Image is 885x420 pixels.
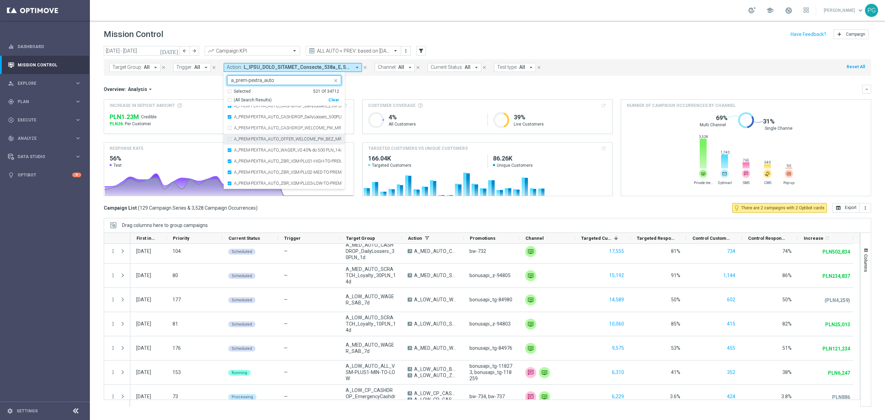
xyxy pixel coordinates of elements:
[136,272,151,279] div: 02 Sep 2025, Tuesday
[232,274,252,278] span: Scheduled
[469,272,511,279] span: bonusapi_z-94805
[822,249,850,255] p: PLN502,834
[224,63,362,72] button: Action: L_IPSU_DOLO_SITAMET_Consecte_538a_E, S_DOEI_TEMP_INC_UTL-ETDO2-MAG-AL-ENIM_518ad904_9m, V...
[72,173,81,177] div: 8
[8,81,82,86] div: person_search Explore keyboard_arrow_right
[144,64,150,70] span: All
[765,126,793,131] span: Single Channel
[525,270,536,281] img: Private message
[152,64,159,71] i: arrow_drop_down
[791,32,826,37] input: Have Feedback?
[110,393,116,400] i: more_vert
[104,46,180,56] input: Select date range
[227,100,341,111] div: A_PREM-PEXTRA_AUTO_CASHDROP_DailyLoosers_250PLN_1d
[408,298,412,302] span: A
[414,296,458,303] span: A_LOW_AUTO_WAGER_SAB-25do25_7d
[234,115,341,119] label: A_PREM-PEXTRA_AUTO_CASHDROP_DailyLoosers_500PLN_1d
[227,145,341,156] div: A_PREM-PEXTRA_AUTO_WAGER_VS 40% do 500 PLN_14d
[224,89,345,189] ng-dropdown-panel: Options list
[8,56,81,74] div: Mission Control
[110,102,175,109] span: Increase In Deposit Amount
[720,170,729,178] img: email.svg
[782,273,792,278] span: 86%
[726,295,736,304] button: 602
[8,99,82,104] button: gps_fixed Plan keyboard_arrow_right
[8,172,82,178] button: lightbulb Optibot 8
[8,166,81,184] div: Optibot
[207,47,214,54] i: trending_up
[837,31,842,37] i: add
[113,163,122,168] span: Test
[470,236,495,241] span: Promotions
[176,64,193,70] span: Trigger:
[232,298,252,302] span: Scheduled
[110,248,116,254] button: more_vert
[764,160,771,165] span: 540
[758,181,777,185] span: CMS
[742,170,750,178] div: SMS
[671,248,680,254] span: 81%
[536,64,542,71] button: close
[122,222,208,228] div: Row Groups
[699,170,707,178] img: website.svg
[671,297,680,302] span: 50%
[864,87,869,92] i: keyboard_arrow_down
[525,294,536,305] img: Private message
[742,158,750,163] span: 765
[637,236,674,241] span: Targeted Response Rate
[699,170,707,178] div: Private message
[863,254,869,272] span: Columns
[804,236,823,241] span: Increase
[182,48,187,53] i: arrow_back
[8,80,75,86] div: Explore
[8,117,14,123] i: play_circle_outline
[224,75,345,189] ng-select: A_HIGH_AUTO_SCRATCH_Birthday_365d_B, A_HIGH_AUTO_BET_VSM-PLUS2-LOW-TO-HIGH_100do100_8d, A_HIGH_AU...
[256,205,258,211] span: )
[608,247,625,256] button: 17,555
[110,321,116,327] button: more_vert
[112,64,142,70] span: Target Group:
[110,272,116,279] button: more_vert
[234,137,341,141] label: A_PREM-PEXTRA_AUTO_OFFER_WELCOME_PW_BEZ_MRKT_WEEKLY
[525,343,536,354] img: Private message
[227,134,341,145] div: A_PREM-PEXTRA_AUTO_OFFER_WELCOME_PW_BEZ_MRKT_WEEKLY
[110,296,116,303] button: more_vert
[110,154,223,163] h2: 56%
[416,46,426,56] button: filter_alt
[18,118,75,122] span: Execute
[173,273,178,278] span: 80
[726,392,736,401] button: 424
[525,391,536,402] img: SMS
[832,203,860,213] button: open_in_browser Export
[8,154,82,159] div: Data Studio keyboard_arrow_right
[408,398,412,402] span: B
[528,64,534,71] i: arrow_drop_down
[75,153,81,160] i: keyboard_arrow_right
[414,345,458,351] span: A_MED_AUTO_WAGER_SAB-40do50_7d
[232,249,252,254] span: Scheduled
[368,102,416,109] span: Customer Coverage
[110,369,116,375] button: more_vert
[18,100,75,104] span: Plan
[408,273,412,277] span: A
[194,64,200,70] span: All
[160,48,179,54] i: [DATE]
[823,5,865,16] a: [PERSON_NAME]keyboard_arrow_down
[192,48,197,53] i: arrow_forward
[8,135,14,141] i: track_changes
[700,122,726,128] span: Multi Channel
[608,271,625,280] button: 15,192
[75,80,81,86] i: keyboard_arrow_right
[8,117,82,123] button: play_circle_outline Execute keyboard_arrow_right
[723,271,736,280] button: 1,144
[860,203,871,213] button: more_vert
[228,272,255,279] colored-tag: Scheduled
[147,86,153,92] i: arrow_drop_down
[75,98,81,105] i: keyboard_arrow_right
[716,114,728,122] span: 69%
[398,64,404,70] span: All
[699,135,708,139] span: 3,528
[833,29,868,39] button: add Campaign
[227,156,341,167] div: A_PREM-PEXTRA_AUTO_ZBR_VSM-PLUS1-HIGH-TO-PREM-PEXTRA_50do500_8d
